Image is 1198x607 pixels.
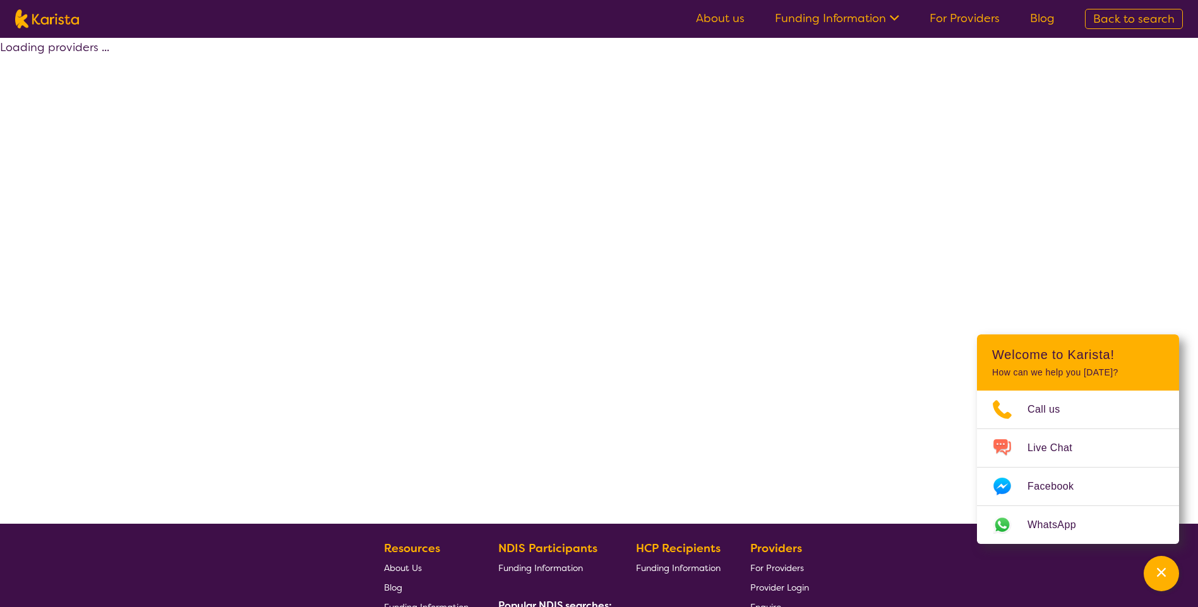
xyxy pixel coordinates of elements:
[384,577,469,597] a: Blog
[750,582,809,593] span: Provider Login
[384,562,422,574] span: About Us
[750,541,802,556] b: Providers
[1093,11,1175,27] span: Back to search
[636,541,721,556] b: HCP Recipients
[977,334,1179,544] div: Channel Menu
[1144,556,1179,591] button: Channel Menu
[930,11,1000,26] a: For Providers
[1027,477,1089,496] span: Facebook
[1027,516,1091,534] span: WhatsApp
[15,9,79,28] img: Karista logo
[1030,11,1055,26] a: Blog
[498,541,597,556] b: NDIS Participants
[977,391,1179,544] ul: Choose channel
[750,562,804,574] span: For Providers
[636,562,721,574] span: Funding Information
[992,347,1164,362] h2: Welcome to Karista!
[977,506,1179,544] a: Web link opens in a new tab.
[1027,400,1075,419] span: Call us
[498,558,607,577] a: Funding Information
[1027,439,1087,457] span: Live Chat
[750,577,809,597] a: Provider Login
[384,541,440,556] b: Resources
[750,558,809,577] a: For Providers
[1085,9,1183,29] a: Back to search
[384,582,402,593] span: Blog
[498,562,583,574] span: Funding Information
[696,11,745,26] a: About us
[384,558,469,577] a: About Us
[992,367,1164,378] p: How can we help you [DATE]?
[775,11,899,26] a: Funding Information
[636,558,721,577] a: Funding Information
